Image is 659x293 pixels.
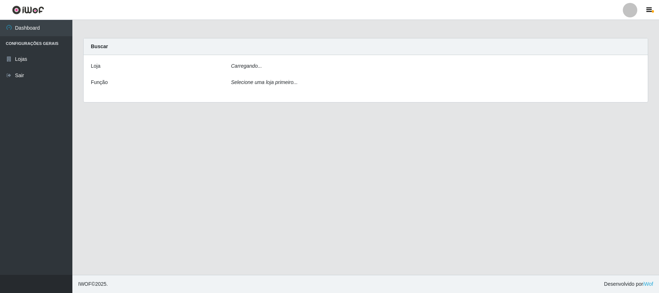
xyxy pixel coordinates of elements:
[78,280,108,288] span: © 2025 .
[231,79,297,85] i: Selecione uma loja primeiro...
[78,281,92,287] span: IWOF
[643,281,653,287] a: iWof
[91,62,100,70] label: Loja
[91,43,108,49] strong: Buscar
[604,280,653,288] span: Desenvolvido por
[12,5,44,14] img: CoreUI Logo
[231,63,262,69] i: Carregando...
[91,79,108,86] label: Função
